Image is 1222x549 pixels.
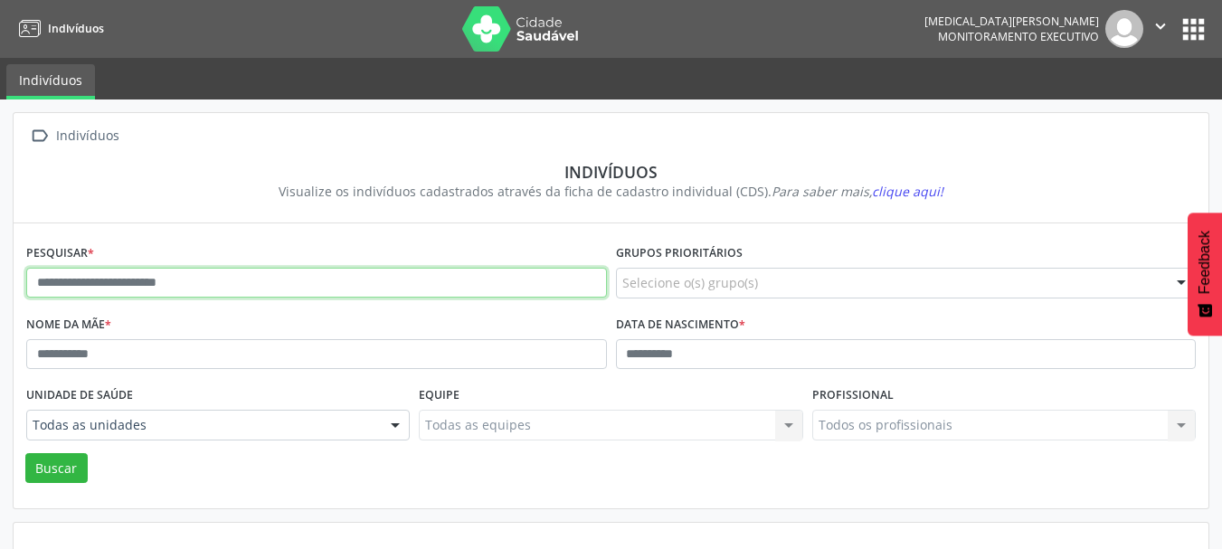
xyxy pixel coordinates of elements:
[26,123,122,149] a:  Indivíduos
[772,183,943,200] i: Para saber mais,
[419,382,459,410] label: Equipe
[26,382,133,410] label: Unidade de saúde
[26,240,94,268] label: Pesquisar
[39,162,1183,182] div: Indivíduos
[26,123,52,149] i: 
[616,240,743,268] label: Grupos prioritários
[26,311,111,339] label: Nome da mãe
[1105,10,1143,48] img: img
[1197,231,1213,294] span: Feedback
[812,382,894,410] label: Profissional
[872,183,943,200] span: clique aqui!
[25,453,88,484] button: Buscar
[33,416,373,434] span: Todas as unidades
[938,29,1099,44] span: Monitoramento Executivo
[52,123,122,149] div: Indivíduos
[924,14,1099,29] div: [MEDICAL_DATA][PERSON_NAME]
[622,273,758,292] span: Selecione o(s) grupo(s)
[616,311,745,339] label: Data de nascimento
[13,14,104,43] a: Indivíduos
[6,64,95,99] a: Indivíduos
[1151,16,1170,36] i: 
[1143,10,1178,48] button: 
[1178,14,1209,45] button: apps
[39,182,1183,201] div: Visualize os indivíduos cadastrados através da ficha de cadastro individual (CDS).
[1188,213,1222,336] button: Feedback - Mostrar pesquisa
[48,21,104,36] span: Indivíduos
